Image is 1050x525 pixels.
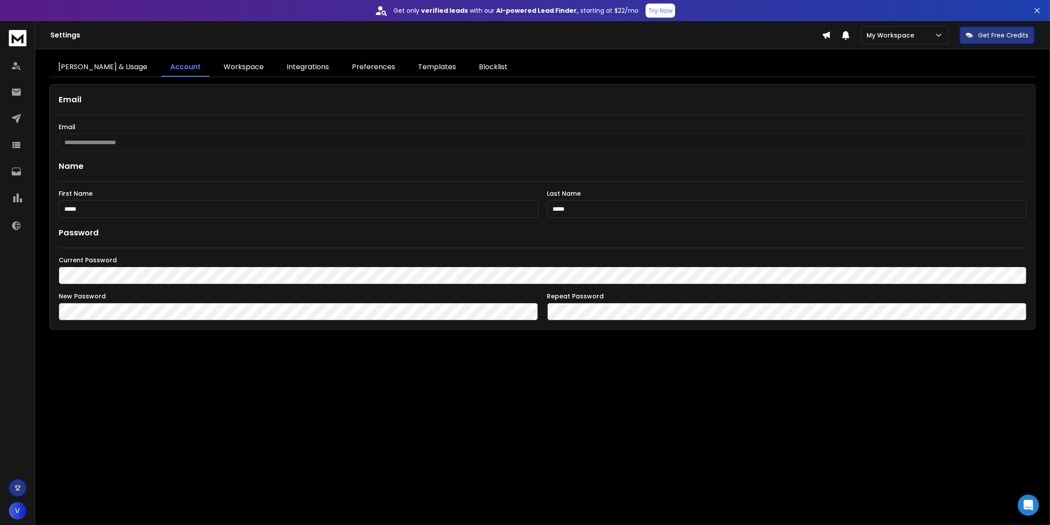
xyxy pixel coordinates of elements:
h1: Name [59,160,1027,172]
strong: AI-powered Lead Finder, [496,6,579,15]
p: My Workspace [867,31,918,40]
label: Repeat Password [547,293,1027,299]
label: Current Password [59,257,1027,263]
a: Account [161,58,209,77]
button: Try Now [646,4,675,18]
h1: Password [59,227,99,239]
p: Get only with our starting at $22/mo [393,6,639,15]
label: New Password [59,293,538,299]
button: V [9,502,26,520]
label: Email [59,124,1027,130]
a: Integrations [278,58,338,77]
a: Templates [409,58,465,77]
strong: verified leads [421,6,468,15]
a: Blocklist [470,58,516,77]
img: logo [9,30,26,46]
div: Open Intercom Messenger [1018,495,1039,516]
p: Get Free Credits [978,31,1028,40]
p: Try Now [648,6,673,15]
label: Last Name [547,190,1027,197]
h1: Email [59,93,1027,106]
label: First Name [59,190,538,197]
h1: Settings [50,30,822,41]
button: Get Free Credits [960,26,1035,44]
a: [PERSON_NAME] & Usage [49,58,156,77]
a: Workspace [215,58,273,77]
a: Preferences [343,58,404,77]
